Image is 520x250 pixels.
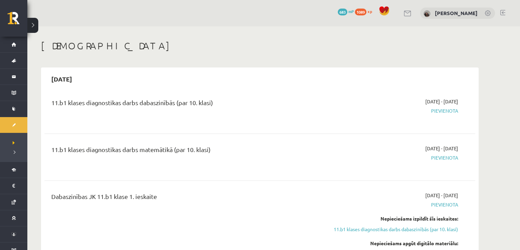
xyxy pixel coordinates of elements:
span: [DATE] - [DATE] [425,98,458,105]
a: Rīgas 1. Tālmācības vidusskola [8,12,27,29]
span: Pievienota [329,154,458,161]
a: 11.b1 klases diagnostikas darbs dabaszinībās (par 10. klasi) [329,226,458,233]
span: mP [348,9,354,14]
span: [DATE] - [DATE] [425,192,458,199]
div: Nepieciešams izpildīt šīs ieskaites: [329,215,458,222]
img: Laura Bitina [424,10,430,17]
span: Pievienota [329,107,458,114]
div: Nepieciešams apgūt digitālo materiālu: [329,240,458,247]
a: 1089 xp [355,9,375,14]
a: 683 mP [338,9,354,14]
h1: [DEMOGRAPHIC_DATA] [41,40,479,52]
div: 11.b1 klases diagnostikas darbs matemātikā (par 10. klasi) [51,145,319,158]
span: 683 [338,9,347,15]
span: xp [368,9,372,14]
span: 1089 [355,9,366,15]
div: Dabaszinības JK 11.b1 klase 1. ieskaite [51,192,319,204]
a: [PERSON_NAME] [435,10,478,16]
span: Pievienota [329,201,458,208]
h2: [DATE] [44,71,79,87]
span: [DATE] - [DATE] [425,145,458,152]
div: 11.b1 klases diagnostikas darbs dabaszinībās (par 10. klasi) [51,98,319,111]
